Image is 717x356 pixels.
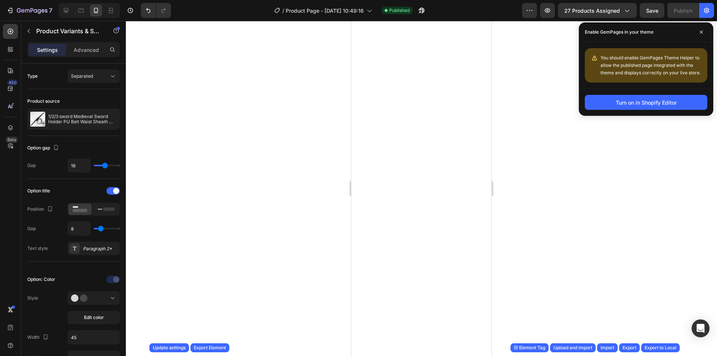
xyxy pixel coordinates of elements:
img: product feature img [30,112,45,127]
input: Auto [68,331,119,344]
div: Turn on in Shopify Editor [616,99,677,106]
p: Enable GemPages in your theme [585,28,654,36]
button: Upload and import [550,343,596,352]
button: Export [619,343,640,352]
div: 450 [7,80,18,86]
div: Import [600,344,614,351]
div: Style [27,295,38,301]
div: Option title [27,188,50,194]
button: Publish [667,3,699,18]
div: Upload and import [553,344,592,351]
button: Update settings [149,343,189,352]
div: Beta [6,137,18,143]
div: Paragraph 2* [83,245,118,252]
div: Type [27,73,38,80]
div: Text style [27,245,48,252]
button: Separated [68,69,120,83]
span: Edit color [84,314,104,321]
span: Separated [71,73,93,79]
div: Export to Local [645,344,676,351]
input: Auto [68,159,90,172]
span: Published [389,7,410,14]
button: 27 products assigned [558,3,637,18]
div: Width [27,332,50,343]
div: Update settings [153,344,186,351]
p: Advanced [74,46,99,54]
div: Product source [27,98,60,105]
button: Import [597,343,618,352]
div: Gap [27,162,36,169]
button: Export to Local [641,343,680,352]
p: Product Variants & Swatches [36,27,100,35]
button: Turn on in Shopify Editor [585,95,707,110]
span: Save [646,7,658,14]
div: Undo/Redo [141,3,171,18]
div: Export Element [194,344,226,351]
span: You should enable GemPages Theme Helper to allow the published page integrated with the theme and... [600,55,701,75]
button: Edit color [68,311,120,324]
div: Publish [674,7,692,15]
p: Settings [37,46,58,54]
iframe: Design area [351,21,491,356]
p: 7 [49,6,52,15]
button: Save [640,3,664,18]
div: Open Intercom Messenger [692,319,710,337]
span: / [282,7,284,15]
span: 27 products assigned [564,7,620,15]
button: Export Element [190,343,229,352]
div: Position [27,204,55,214]
span: Product Page - [DATE] 10:49:16 [286,7,364,15]
div: Option gap [27,143,60,153]
div: Export [623,344,636,351]
button: 7 [3,3,56,18]
p: 1/2/3 sword Medieval Sword Holder PU Belt Waist Sheath Adult Men Larp Warrior Cosplay Leather Buc... [48,114,117,124]
button: (I) Element Tag [510,343,549,352]
div: Option: Color [27,276,55,283]
div: (I) Element Tag [514,344,545,351]
input: Auto [68,222,90,235]
div: Gap [27,225,36,232]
